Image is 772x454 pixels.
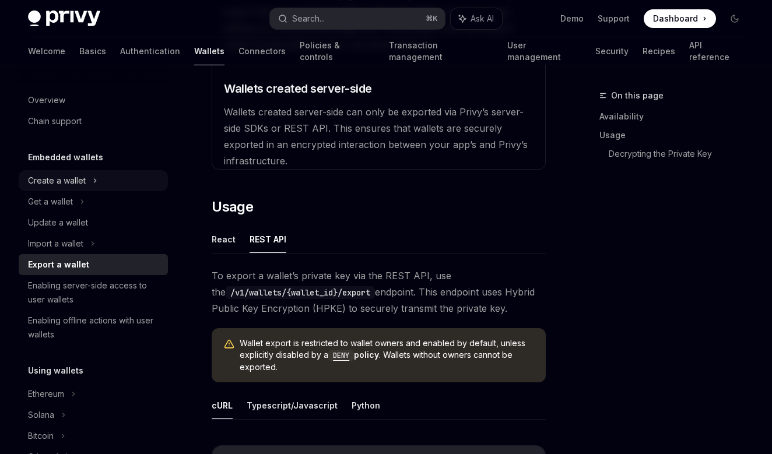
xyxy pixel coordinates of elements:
[247,392,338,419] button: Typescript/Javascript
[19,212,168,233] a: Update a wallet
[644,9,716,28] a: Dashboard
[212,198,253,216] span: Usage
[238,37,286,65] a: Connectors
[19,310,168,345] a: Enabling offline actions with user wallets
[240,337,534,373] span: Wallet export is restricted to wallet owners and enabled by default, unless explicitly disabled b...
[352,392,380,419] button: Python
[426,14,438,23] span: ⌘ K
[598,13,630,24] a: Support
[599,126,753,145] a: Usage
[595,37,629,65] a: Security
[292,12,325,26] div: Search...
[611,89,664,103] span: On this page
[599,107,753,126] a: Availability
[609,145,753,163] a: Decrypting the Private Key
[194,37,224,65] a: Wallets
[28,387,64,401] div: Ethereum
[212,268,546,316] span: To export a wallet’s private key via the REST API, use the endpoint. This endpoint uses Hybrid Pu...
[28,279,161,307] div: Enabling server-side access to user wallets
[226,286,375,299] code: /v1/wallets/{wallet_id}/export
[28,150,103,164] h5: Embedded wallets
[653,13,698,24] span: Dashboard
[28,429,54,443] div: Bitcoin
[19,90,168,111] a: Overview
[689,37,744,65] a: API reference
[507,37,581,65] a: User management
[28,93,65,107] div: Overview
[725,9,744,28] button: Toggle dark mode
[560,13,584,24] a: Demo
[223,339,235,350] svg: Warning
[28,364,83,378] h5: Using wallets
[28,195,73,209] div: Get a wallet
[28,10,100,27] img: dark logo
[28,37,65,65] a: Welcome
[451,8,502,29] button: Ask AI
[270,8,445,29] button: Search...⌘K
[19,275,168,310] a: Enabling server-side access to user wallets
[28,314,161,342] div: Enabling offline actions with user wallets
[224,80,372,97] span: Wallets created server-side
[28,237,83,251] div: Import a wallet
[224,106,528,167] span: Wallets created server-side can only be exported via Privy’s server-side SDKs or REST API. This e...
[389,37,493,65] a: Transaction management
[212,392,233,419] button: cURL
[643,37,675,65] a: Recipes
[28,174,86,188] div: Create a wallet
[250,226,286,253] button: REST API
[79,37,106,65] a: Basics
[328,350,379,360] a: DENYpolicy
[471,13,494,24] span: Ask AI
[19,111,168,132] a: Chain support
[19,254,168,275] a: Export a wallet
[120,37,180,65] a: Authentication
[300,37,375,65] a: Policies & controls
[28,216,88,230] div: Update a wallet
[328,350,354,361] code: DENY
[212,226,236,253] button: React
[28,258,89,272] div: Export a wallet
[28,114,82,128] div: Chain support
[28,408,54,422] div: Solana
